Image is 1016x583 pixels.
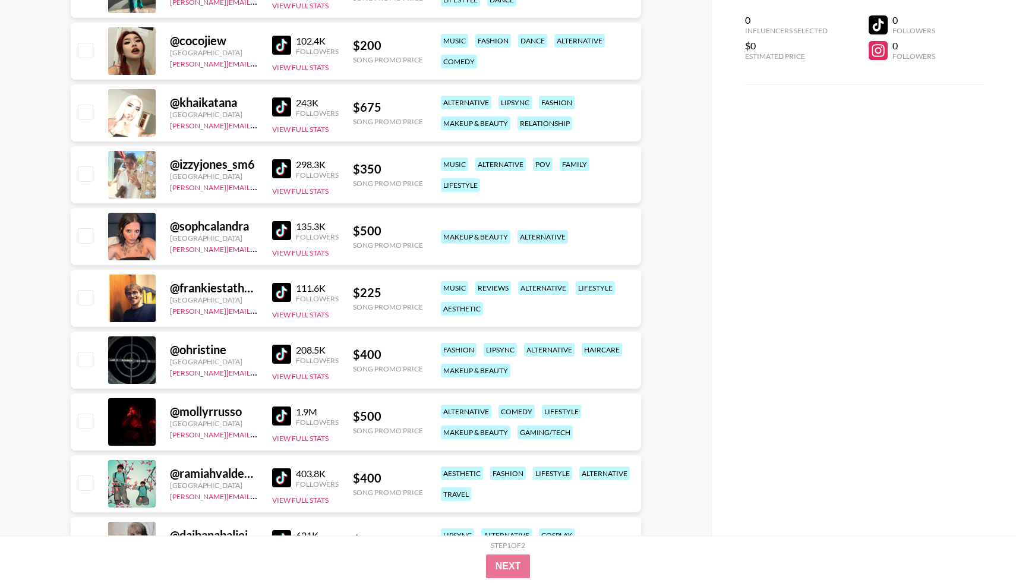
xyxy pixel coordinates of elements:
img: TikTok [272,97,291,116]
div: lipsync [441,528,474,542]
div: Followers [296,480,339,489]
div: Song Promo Price [353,55,423,64]
div: music [441,34,468,48]
div: @ izzyjones_sm6 [170,157,258,172]
button: View Full Stats [272,434,329,443]
div: Step 1 of 2 [491,541,525,550]
div: 1.9M [296,406,339,418]
div: reviews [475,281,511,295]
div: $ 350 [353,162,423,177]
div: 135.3K [296,220,339,232]
div: @ cocojiew [170,33,258,48]
div: @ sophcalandra [170,219,258,234]
div: @ ramiahvaldezzz [170,466,258,481]
div: dance [518,34,547,48]
iframe: Drift Widget Chat Controller [957,524,1002,569]
div: 111.6K [296,282,339,294]
div: Followers [296,47,339,56]
div: cosplay [539,528,575,542]
div: Estimated Price [745,52,828,61]
div: lifestyle [576,281,615,295]
div: fashion [441,343,477,357]
div: Song Promo Price [353,488,423,497]
div: $ 200 [353,38,423,53]
img: TikTok [272,468,291,487]
div: Song Promo Price [353,241,423,250]
button: View Full Stats [272,125,329,134]
div: [GEOGRAPHIC_DATA] [170,481,258,490]
div: makeup & beauty [441,364,510,377]
img: TikTok [272,406,291,426]
div: 403.8K [296,468,339,480]
div: @ mollyrrusso [170,404,258,419]
a: [PERSON_NAME][EMAIL_ADDRESS][DOMAIN_NAME] [170,57,346,68]
div: travel [441,487,471,501]
button: View Full Stats [272,1,329,10]
button: View Full Stats [272,248,329,257]
div: lifestyle [533,467,572,480]
a: [PERSON_NAME][EMAIL_ADDRESS][DOMAIN_NAME] [170,304,346,316]
div: 0 [892,14,935,26]
button: View Full Stats [272,63,329,72]
div: $ 400 [353,347,423,362]
div: [GEOGRAPHIC_DATA] [170,234,258,242]
div: music [441,157,468,171]
div: $ 500 [353,409,423,424]
div: lipsync [498,96,532,109]
div: haircare [582,343,622,357]
div: aesthetic [441,467,483,480]
div: makeup & beauty [441,426,510,439]
div: 621K [296,530,339,541]
div: alternative [579,467,630,480]
div: gaming/tech [518,426,573,439]
div: [GEOGRAPHIC_DATA] [170,172,258,181]
img: TikTok [272,345,291,364]
div: @ frankiestathamuk [170,281,258,295]
img: TikTok [272,159,291,178]
div: fashion [539,96,575,109]
div: comedy [498,405,535,418]
div: alternative [518,281,569,295]
div: music [441,281,468,295]
div: Followers [296,294,339,303]
div: alternative [518,230,568,244]
div: @ ohristine [170,342,258,357]
div: pov [533,157,553,171]
img: TikTok [272,36,291,55]
a: [PERSON_NAME][EMAIL_ADDRESS][DOMAIN_NAME] [170,181,346,192]
div: alternative [441,405,491,418]
button: Next [486,554,531,578]
div: 102.4K [296,35,339,47]
div: 0 [745,14,828,26]
div: Followers [892,26,935,35]
div: alternative [441,96,491,109]
div: lifestyle [441,178,480,192]
div: Song Promo Price [353,179,423,188]
div: alternative [481,528,532,542]
div: family [560,157,589,171]
div: makeup & beauty [441,230,510,244]
button: View Full Stats [272,496,329,505]
div: fashion [475,34,511,48]
a: [PERSON_NAME][EMAIL_ADDRESS][PERSON_NAME][DOMAIN_NAME] [170,428,402,439]
div: $0 [745,40,828,52]
div: Followers [296,232,339,241]
img: TikTok [272,283,291,302]
div: [GEOGRAPHIC_DATA] [170,357,258,366]
div: 0 [892,40,935,52]
div: Song Promo Price [353,364,423,373]
button: View Full Stats [272,372,329,381]
a: [PERSON_NAME][EMAIL_ADDRESS][PERSON_NAME][DOMAIN_NAME] [170,490,402,501]
div: Followers [296,171,339,179]
div: $ 675 [353,100,423,115]
div: 298.3K [296,159,339,171]
div: comedy [441,55,477,68]
div: [GEOGRAPHIC_DATA] [170,110,258,119]
div: aesthetic [441,302,483,316]
div: Song Promo Price [353,426,423,435]
div: [GEOGRAPHIC_DATA] [170,419,258,428]
div: fashion [490,467,526,480]
div: relationship [518,116,572,130]
a: [PERSON_NAME][EMAIL_ADDRESS][DOMAIN_NAME] [170,119,346,130]
div: @ daihanabalieiro [170,528,258,543]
